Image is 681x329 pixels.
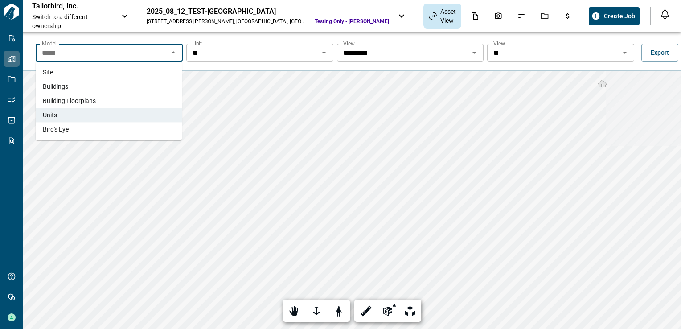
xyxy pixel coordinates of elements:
div: Asset View [423,4,461,29]
button: Create Job [589,7,640,25]
div: Photos [489,8,508,24]
div: 2025_08_12_TEST-[GEOGRAPHIC_DATA] [147,7,389,16]
span: Bird's Eye [43,125,69,134]
span: Site [43,68,53,77]
label: View [493,40,505,47]
div: Documents [466,8,484,24]
button: Open notification feed [658,7,672,21]
div: [STREET_ADDRESS][PERSON_NAME] , [GEOGRAPHIC_DATA] , [GEOGRAPHIC_DATA] [147,18,307,25]
p: Tailorbird, Inc. [32,2,112,11]
button: Close [167,46,180,59]
span: Buildings [43,82,68,91]
button: Open [318,46,330,59]
span: Building Floorplans [43,96,96,105]
div: Issues & Info [512,8,531,24]
button: Open [619,46,631,59]
span: Switch to a different ownership [32,12,112,30]
label: Unit [193,40,202,47]
label: View [343,40,355,47]
div: Takeoff Center [582,8,600,24]
div: Budgets [558,8,577,24]
button: Open [468,46,480,59]
div: Jobs [535,8,554,24]
button: Export [641,44,678,62]
label: Model [42,40,57,47]
span: Create Job [604,12,635,21]
span: Testing Only - [PERSON_NAME] [315,18,389,25]
span: Units [43,111,57,119]
span: Asset View [440,7,456,25]
span: Export [651,48,669,57]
